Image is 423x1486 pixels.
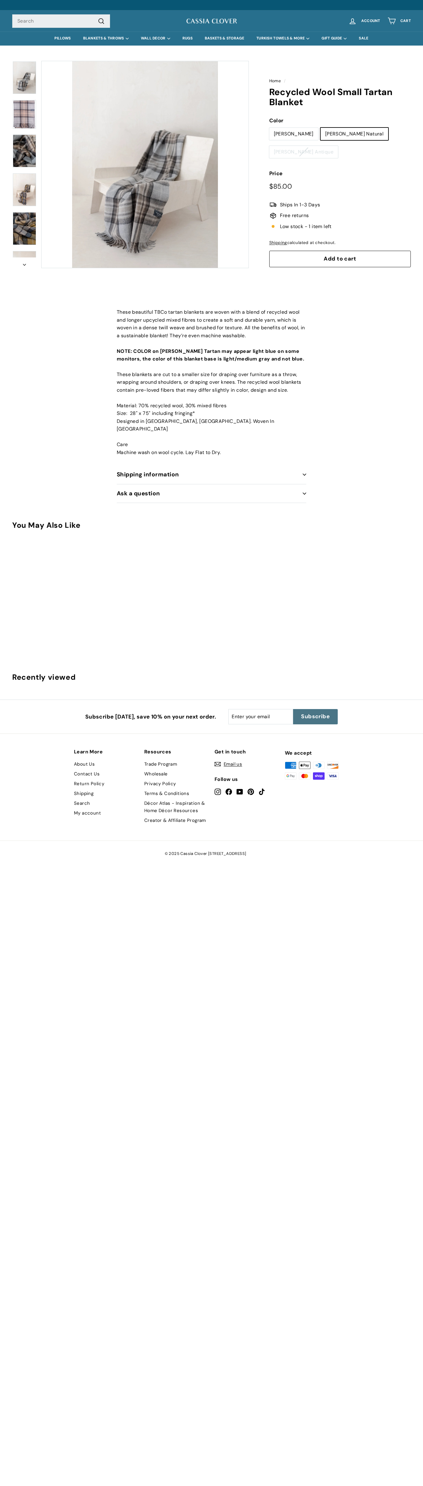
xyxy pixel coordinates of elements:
h2: Learn More [74,749,138,755]
a: Recycled Wool Small Tartan Blanket [13,100,36,129]
a: Contact Us [74,769,100,779]
a: Shipping [74,789,94,798]
div: calculated at checkout. [269,239,411,246]
a: Wholesale [144,769,168,779]
a: Creator & Affiliate Program [144,815,206,825]
summary: BLANKETS & THROWS [77,31,135,45]
span: Ships In 1-3 Days [280,201,320,209]
button: Shipping information [117,465,306,484]
img: Recycled Wool Small Tartan Blanket [13,100,36,128]
summary: WALL DECOR [135,31,176,45]
span: Free returns [280,212,309,220]
summary: TURKISH TOWELS & MORE [250,31,315,45]
a: BASKETS & STORAGE [199,31,250,45]
button: Subscribe [293,709,338,724]
h2: Resources [144,749,208,755]
span: Email us [224,760,242,768]
h1: Recycled Wool Small Tartan Blanket [269,87,411,107]
span: Cart [400,19,411,23]
a: Home [269,78,281,83]
label: [PERSON_NAME] [269,128,318,140]
p: Material: 70% recycled wool, 30% mixed fibres Size: 28" x 75" including fringing* Designed in [GE... [117,402,306,433]
span: $85.00 [269,182,292,191]
a: RUGS [176,31,199,45]
a: SALE [353,31,374,45]
p: Care Machine wash on wool cycle. Lay Flat to Dry. [117,441,306,456]
p: Subscribe [DATE], save 10% on your next order. [85,712,216,721]
img: Recycled Wool Small Tartan Blanket [42,61,248,268]
img: Recycled Wool Small Tartan Blanket [13,212,36,245]
a: Email us [215,759,242,769]
a: Account [345,12,384,30]
label: Price [269,169,411,178]
label: [PERSON_NAME] Natural [321,128,388,140]
img: Recycled Wool Small Tartan Blanket [13,61,36,94]
p: These beautiful TBCo tartan blankets are woven with a blend of recycled wool and longer upcycled ... [117,308,306,339]
button: Add to cart [269,251,411,267]
a: Terms & Conditions [144,789,189,798]
a: Cart [384,12,414,30]
a: My account [74,808,101,818]
div: Recently viewed [12,673,411,682]
a: PILLOWS [48,31,77,45]
span: © 2025 Cassia Clover [STREET_ADDRESS] [165,850,252,858]
a: Recycled Wool Small Tartan Blanket [13,135,36,168]
a: Privacy Policy [144,779,176,789]
nav: breadcrumbs [269,78,411,84]
img: Recycled Wool Small Tartan Blanket [13,173,36,206]
button: Next [12,257,37,268]
img: Recycled Wool Small Tartan Blanket [13,135,36,167]
span: Add to cart [324,255,356,262]
a: Return Policy [74,779,104,789]
a: About Us [74,759,95,769]
a: Décor Atlas - Inspiration & Home Décor Resources [144,798,208,815]
div: Follow us [215,775,279,783]
span: Subscribe [301,713,330,721]
label: Color [269,116,411,125]
a: Shipping [269,240,287,245]
div: We accept [285,749,349,757]
label: [PERSON_NAME] Antique [269,146,338,158]
span: Low stock - 1 item left [280,223,332,231]
a: Search [74,798,90,808]
p: These blankets are cut to a smaller size for draping over furniture as a throw, wrapping around s... [117,371,306,394]
span: / [282,78,287,83]
strong: NOTE: COLOR on [PERSON_NAME] Tartan may appear light blue on some monitors, the color of this bla... [117,348,304,362]
summary: GIFT GUIDE [315,31,353,45]
a: Trade Program [144,759,177,769]
span: Account [361,19,380,23]
button: Ask a question [117,484,306,503]
input: Enter your email [228,709,293,724]
div: You May Also Like [12,521,411,530]
h2: Get in touch [215,749,279,755]
input: Search [12,14,110,28]
img: Recycled Wool Small Tartan Blanket [13,251,36,284]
